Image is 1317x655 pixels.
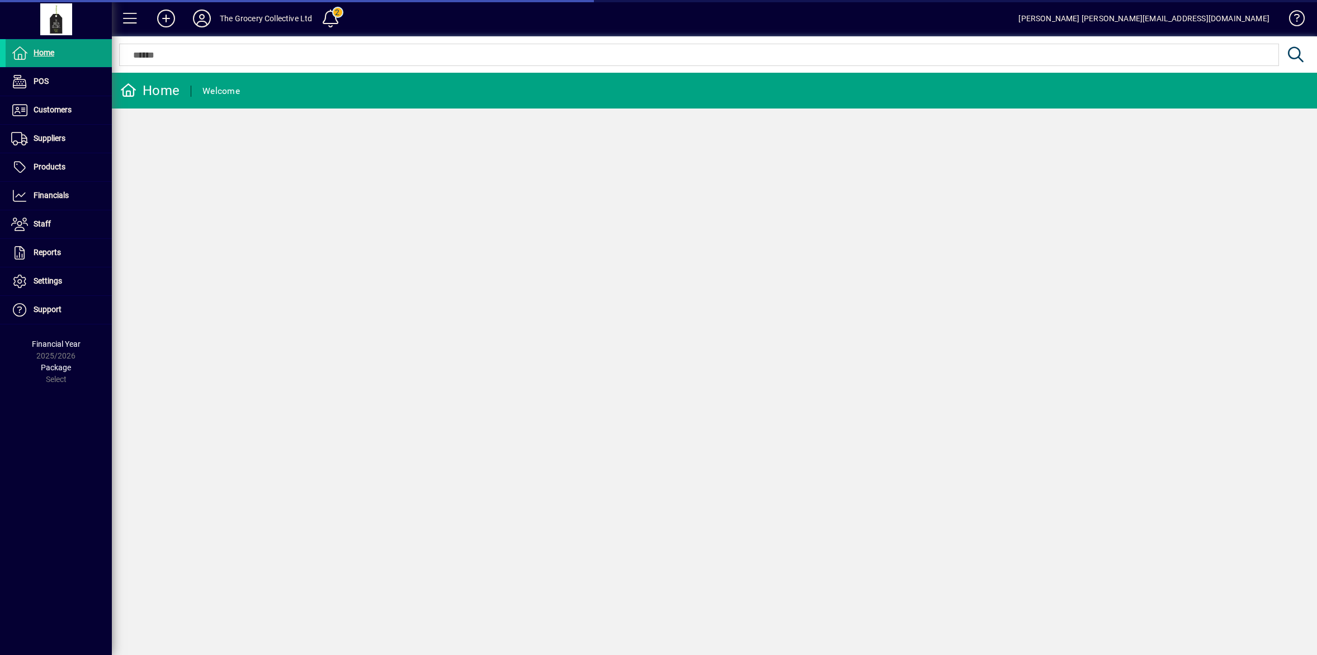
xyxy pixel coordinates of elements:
[6,239,112,267] a: Reports
[34,162,65,171] span: Products
[34,305,62,314] span: Support
[6,296,112,324] a: Support
[34,219,51,228] span: Staff
[34,48,54,57] span: Home
[41,363,71,372] span: Package
[34,248,61,257] span: Reports
[34,105,72,114] span: Customers
[148,8,184,29] button: Add
[6,153,112,181] a: Products
[220,10,313,27] div: The Grocery Collective Ltd
[6,68,112,96] a: POS
[6,267,112,295] a: Settings
[34,191,69,200] span: Financials
[32,340,81,348] span: Financial Year
[6,210,112,238] a: Staff
[1281,2,1303,39] a: Knowledge Base
[184,8,220,29] button: Profile
[34,276,62,285] span: Settings
[120,82,180,100] div: Home
[1018,10,1269,27] div: [PERSON_NAME] [PERSON_NAME][EMAIL_ADDRESS][DOMAIN_NAME]
[6,125,112,153] a: Suppliers
[6,96,112,124] a: Customers
[34,77,49,86] span: POS
[34,134,65,143] span: Suppliers
[6,182,112,210] a: Financials
[202,82,240,100] div: Welcome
